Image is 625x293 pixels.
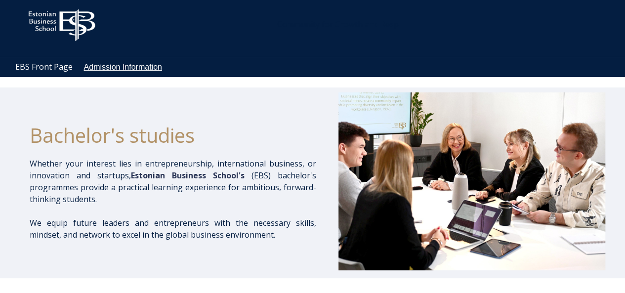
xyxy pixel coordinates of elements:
[30,123,316,148] h1: Bachelor's studies
[10,57,625,77] div: Navigation Menu
[131,170,245,181] span: Estonian Business School's
[338,92,605,270] img: Bachelor's at EBS
[20,1,104,44] img: ebs_logo2016_white
[15,61,73,72] a: EBS Front Page
[277,19,399,30] span: Community for Growth and Resp
[84,63,162,71] a: Admission Information
[30,158,316,205] p: Whether your interest lies in entrepreneurship, international business, or innovation and startup...
[30,217,316,241] p: We equip future leaders and entrepreneurs with the necessary skills, mindset, and network to exce...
